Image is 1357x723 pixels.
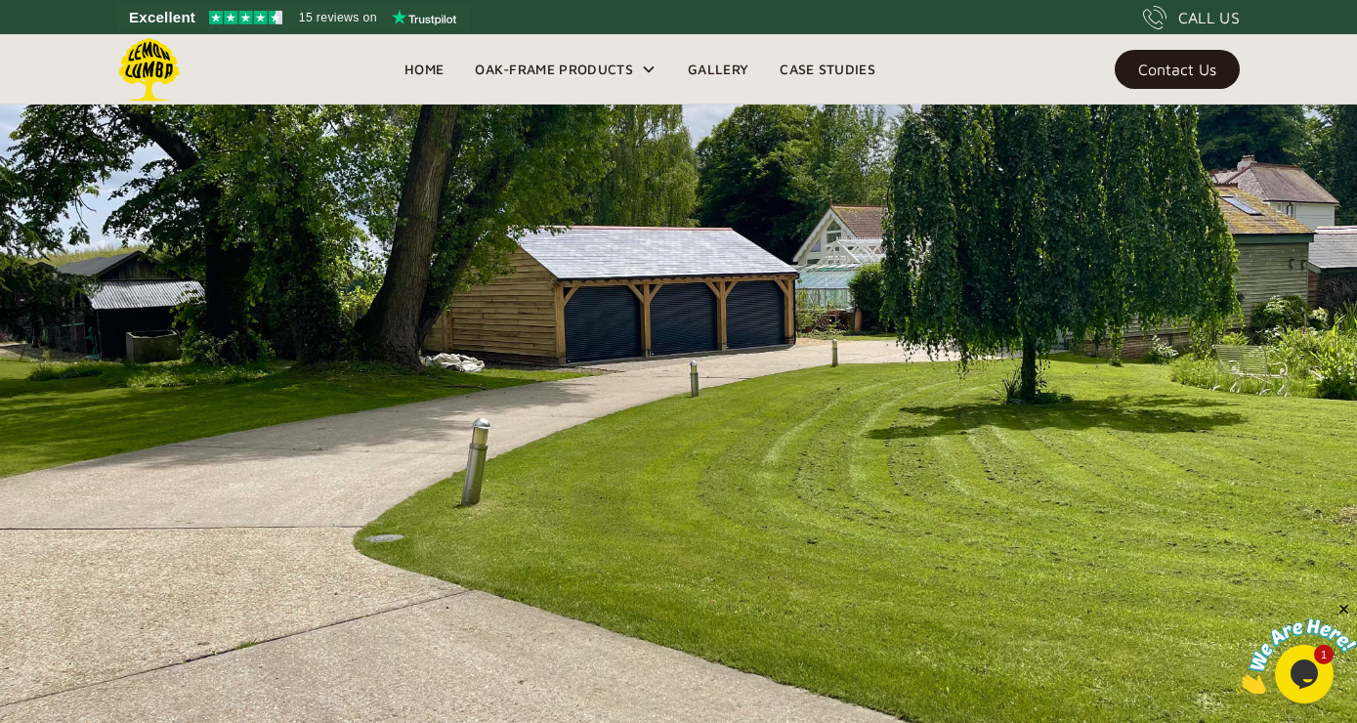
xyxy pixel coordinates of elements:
span: Excellent [129,6,195,29]
a: See Lemon Lumba reviews on Trustpilot [117,4,470,31]
a: Contact Us [1115,50,1240,89]
div: Contact Us [1138,63,1216,76]
a: Case Studies [764,55,891,84]
div: CALL US [1178,6,1240,29]
a: Home [389,55,459,84]
img: Trustpilot 4.5 stars [209,11,282,24]
img: Trustpilot logo [392,10,456,25]
span: 15 reviews on [299,6,377,29]
iframe: chat widget [1236,601,1357,694]
div: Oak-Frame Products [459,34,672,105]
a: Gallery [672,55,764,84]
div: Oak-Frame Products [475,58,633,81]
a: CALL US [1143,6,1240,29]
